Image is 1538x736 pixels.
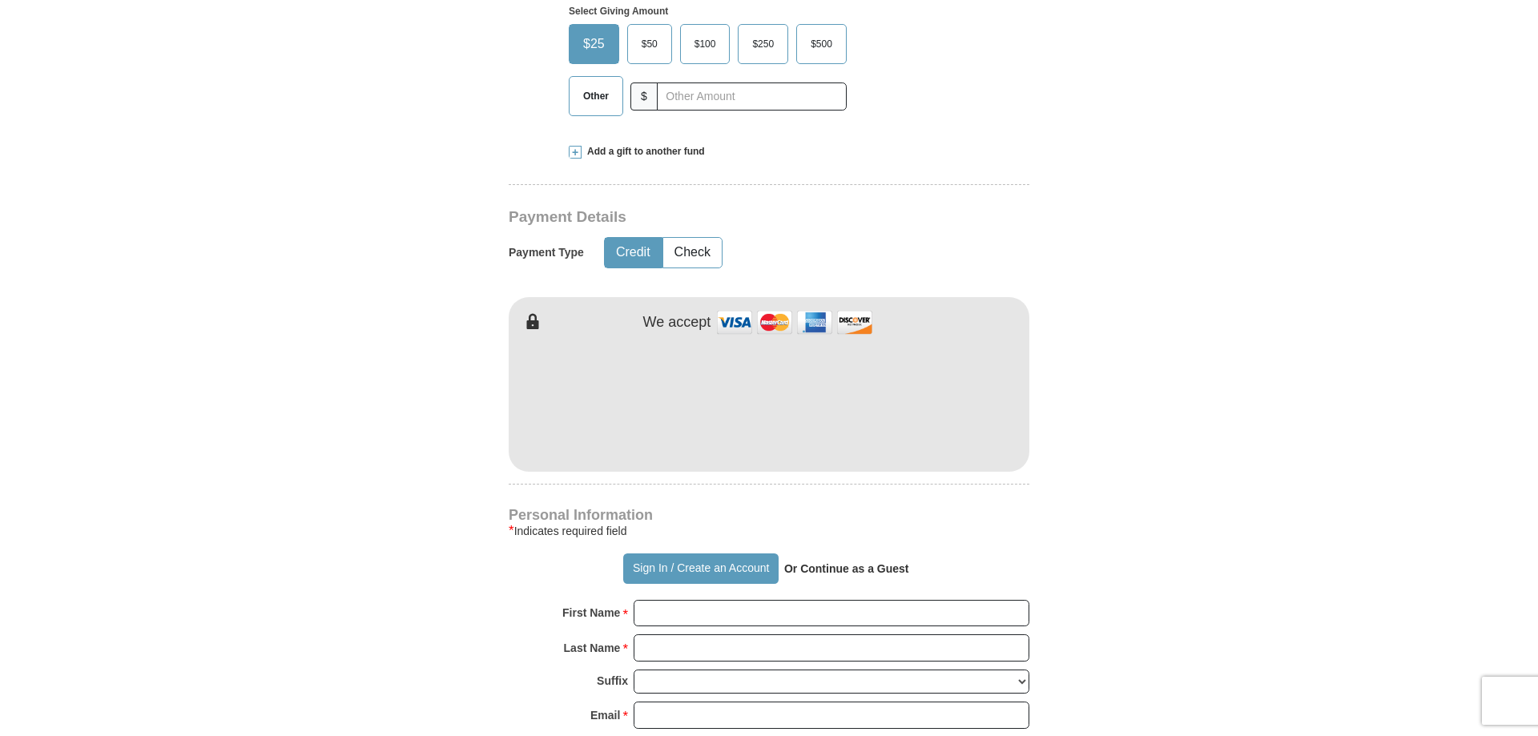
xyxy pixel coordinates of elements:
[564,637,621,659] strong: Last Name
[509,509,1029,521] h4: Personal Information
[623,553,778,584] button: Sign In / Create an Account
[605,238,662,267] button: Credit
[715,305,875,340] img: credit cards accepted
[562,601,620,624] strong: First Name
[803,32,840,56] span: $500
[663,238,722,267] button: Check
[590,704,620,726] strong: Email
[630,82,658,111] span: $
[784,562,909,575] strong: Or Continue as a Guest
[569,6,668,17] strong: Select Giving Amount
[597,670,628,692] strong: Suffix
[575,84,617,108] span: Other
[575,32,613,56] span: $25
[686,32,724,56] span: $100
[509,246,584,259] h5: Payment Type
[643,314,711,332] h4: We accept
[509,208,917,227] h3: Payment Details
[744,32,782,56] span: $250
[509,521,1029,541] div: Indicates required field
[582,145,705,159] span: Add a gift to another fund
[634,32,666,56] span: $50
[657,82,847,111] input: Other Amount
